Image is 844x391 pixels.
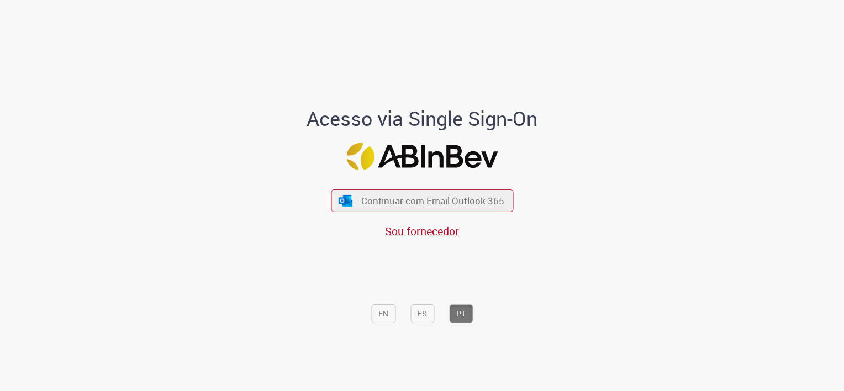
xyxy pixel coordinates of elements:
[410,304,434,323] button: ES
[385,224,459,239] a: Sou fornecedor
[269,108,576,130] h1: Acesso via Single Sign-On
[338,195,354,207] img: ícone Azure/Microsoft 360
[331,189,513,212] button: ícone Azure/Microsoft 360 Continuar com Email Outlook 365
[346,143,498,170] img: Logo ABInBev
[371,304,395,323] button: EN
[449,304,473,323] button: PT
[361,194,504,207] span: Continuar com Email Outlook 365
